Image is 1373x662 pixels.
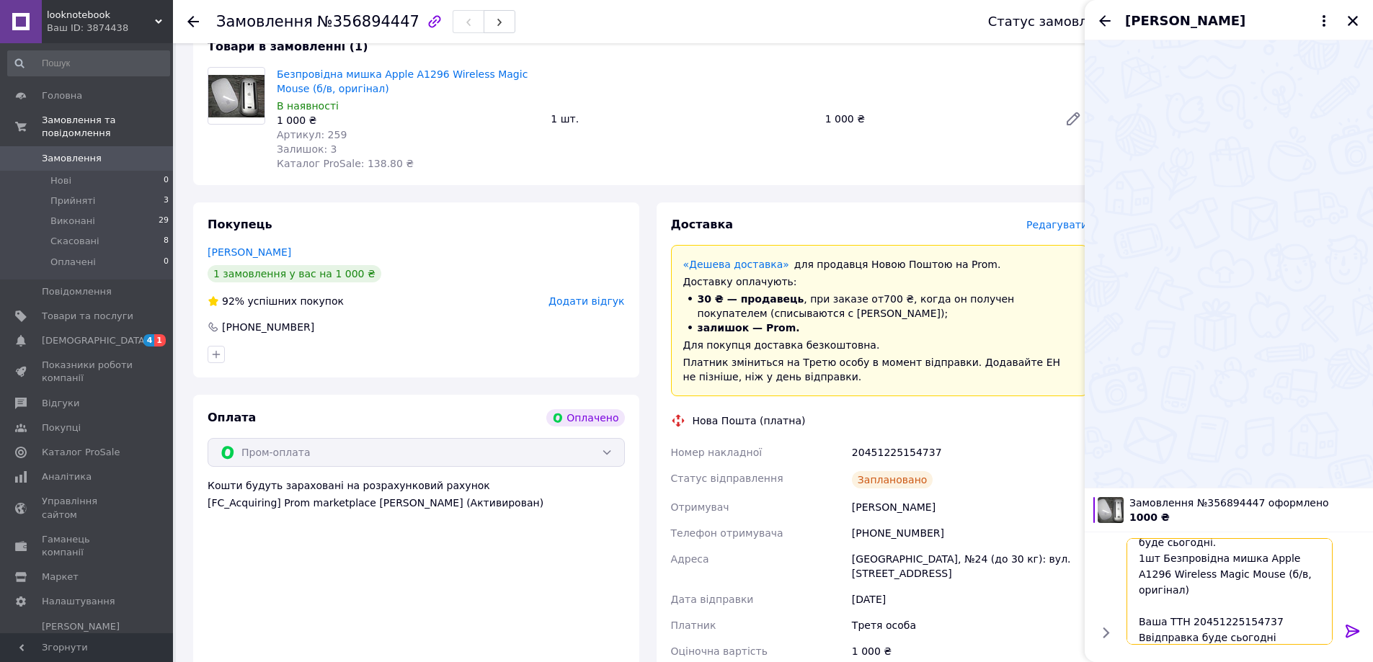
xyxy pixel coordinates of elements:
span: 1000 ₴ [1129,511,1170,523]
div: 1 шт. [545,109,819,129]
span: looknotebook [47,9,155,22]
span: Редагувати [1026,219,1088,231]
div: [PHONE_NUMBER] [221,320,316,334]
span: Гаманець компанії [42,533,133,559]
span: Відгуки [42,397,79,410]
span: Платник [671,619,716,631]
div: для продавця Новою Поштою на Prom. [683,257,1076,272]
span: 0 [164,174,169,187]
a: Безпровідна мишка Apple A1296 Wireless Magic Mouse (б/в, оригінал) [277,68,528,94]
div: [PHONE_NUMBER] [849,520,1090,546]
span: 30 ₴ — продавець [698,293,804,305]
div: 1 000 ₴ [277,113,539,128]
a: «Дешева доставка» [683,259,789,270]
div: Ваш ID: 3874438 [47,22,173,35]
button: [PERSON_NAME] [1125,12,1333,30]
span: [PERSON_NAME] та рахунки [42,620,133,660]
span: №356894447 [317,13,419,30]
span: [DEMOGRAPHIC_DATA] [42,334,148,347]
button: Закрити [1344,12,1361,30]
div: успішних покупок [208,294,344,308]
span: 4 [143,334,155,346]
span: 3 [164,194,169,207]
span: Покупець [208,218,272,231]
textarea: Доброго дня! Замовення прийнято, відправка буде сьогодні. 1шт Безпровідна мишка Apple A1296 Wirel... [1127,538,1333,645]
span: Головна [42,89,82,102]
span: 29 [159,215,169,228]
span: Оплачені [50,256,96,269]
li: , при заказе от 700 ₴ , когда он получен покупателем (списываются с [PERSON_NAME]); [683,292,1076,321]
span: Доставка [671,218,734,231]
span: 0 [164,256,169,269]
div: Оплачено [546,409,624,426]
a: [PERSON_NAME] [208,246,291,258]
span: Замовлення [216,13,313,30]
span: Артикул: 259 [277,129,347,140]
div: Статус замовлення [988,14,1121,29]
div: [FC_Acquiring] Prom marketplace [PERSON_NAME] (Активирован) [208,496,625,510]
div: Нова Пошта (платна) [689,413,809,428]
span: Каталог ProSale: 138.80 ₴ [277,158,414,169]
span: Адреса [671,553,709,565]
div: [DATE] [849,586,1090,612]
div: 1 замовлення у вас на 1 000 ₴ [208,265,381,282]
span: Скасовані [50,235,99,248]
span: Покупці [42,421,81,434]
span: Аналітика [42,470,92,483]
div: Третя особа [849,612,1090,638]
div: Заплановано [852,471,933,488]
div: Для покупця доставка безкоштовна. [683,338,1076,352]
span: Нові [50,174,71,187]
span: Отримувач [671,501,729,513]
span: В наявності [277,100,339,112]
span: Показники роботи компанії [42,359,133,385]
a: Редагувати [1059,104,1088,133]
span: Дата відправки [671,594,754,605]
input: Пошук [7,50,170,76]
span: Оціночна вартість [671,645,768,657]
span: Налаштування [42,595,115,608]
span: Повідомлення [42,285,112,298]
span: 8 [164,235,169,248]
div: Повернутися назад [187,14,199,29]
button: Показати кнопки [1096,623,1115,642]
span: Управління сайтом [42,495,133,521]
div: 20451225154737 [849,439,1090,465]
div: [GEOGRAPHIC_DATA], №24 (до 30 кг): вул. [STREET_ADDRESS] [849,546,1090,586]
button: Назад [1096,12,1114,30]
div: Платник зміниться на Третю особу в момент відправки. Додавайте ЕН не пізніше, ніж у день відправки. [683,355,1076,384]
span: Товари в замовленні (1) [208,40,368,53]
span: Телефон отримувача [671,527,783,539]
span: Замовлення [42,152,102,165]
div: 1 000 ₴ [819,109,1053,129]
span: [PERSON_NAME] [1125,12,1245,30]
span: Замовлення та повідомлення [42,114,173,140]
span: Додати відгук [548,295,624,307]
span: Статус відправлення [671,473,783,484]
span: Прийняті [50,194,95,207]
span: Оплата [208,411,256,424]
div: [PERSON_NAME] [849,494,1090,520]
span: Номер накладної [671,447,763,458]
span: Товари та послуги [42,310,133,323]
span: Замовлення №356894447 оформлено [1129,496,1364,510]
span: Залишок: 3 [277,143,337,155]
span: 1 [154,334,166,346]
img: Безпровідна мишка Apple A1296 Wireless Magic Mouse (б/в, оригінал) [208,75,265,117]
span: Каталог ProSale [42,446,120,459]
span: Маркет [42,571,79,583]
span: залишок — Prom. [698,322,800,334]
div: Кошти будуть зараховані на розрахунковий рахунок [208,478,625,510]
img: 6623807525_w100_h100_bezprovidna-mishka-apple.jpg [1098,497,1124,523]
span: Виконані [50,215,95,228]
div: Доставку оплачують: [683,274,1076,289]
span: 92% [222,295,244,307]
